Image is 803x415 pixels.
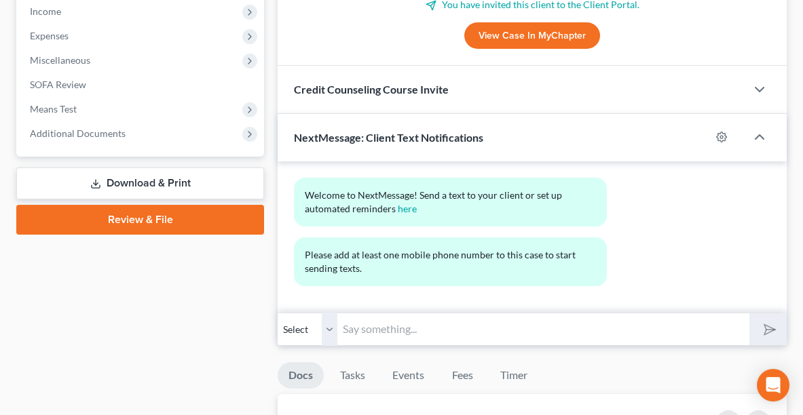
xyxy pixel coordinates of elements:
a: Tasks [329,362,376,389]
a: here [398,203,417,214]
a: Timer [489,362,538,389]
input: Say something... [337,313,749,346]
span: Please add at least one mobile phone number to this case to start sending texts. [305,249,578,274]
a: Docs [278,362,324,389]
span: Income [30,5,61,17]
a: Review & File [16,205,264,235]
span: SOFA Review [30,79,86,90]
span: Means Test [30,103,77,115]
span: Expenses [30,30,69,41]
a: Events [381,362,435,389]
a: SOFA Review [19,73,264,97]
a: View Case in MyChapter [464,22,600,50]
span: NextMessage: Client Text Notifications [294,131,483,144]
span: Additional Documents [30,127,126,139]
span: Welcome to NextMessage! Send a text to your client or set up automated reminders [305,189,564,214]
div: Open Intercom Messenger [757,369,789,401]
a: Download & Print [16,167,264,199]
span: Credit Counseling Course Invite [294,83,449,96]
a: Fees [441,362,484,389]
span: Miscellaneous [30,54,90,66]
